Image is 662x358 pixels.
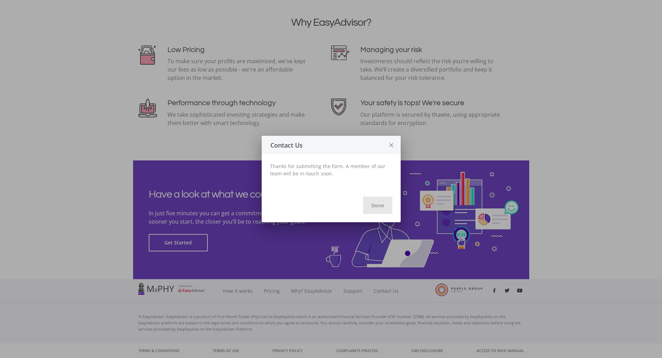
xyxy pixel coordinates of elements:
div: Contact Us [262,140,382,150]
p: Thanks for submitting the form. A member of our team will be in-touch soon. [270,163,392,177]
i: close [388,136,395,155]
button: Done [363,197,392,214]
ee-modal: Contact Us [262,136,401,222]
button: close [382,136,401,154]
